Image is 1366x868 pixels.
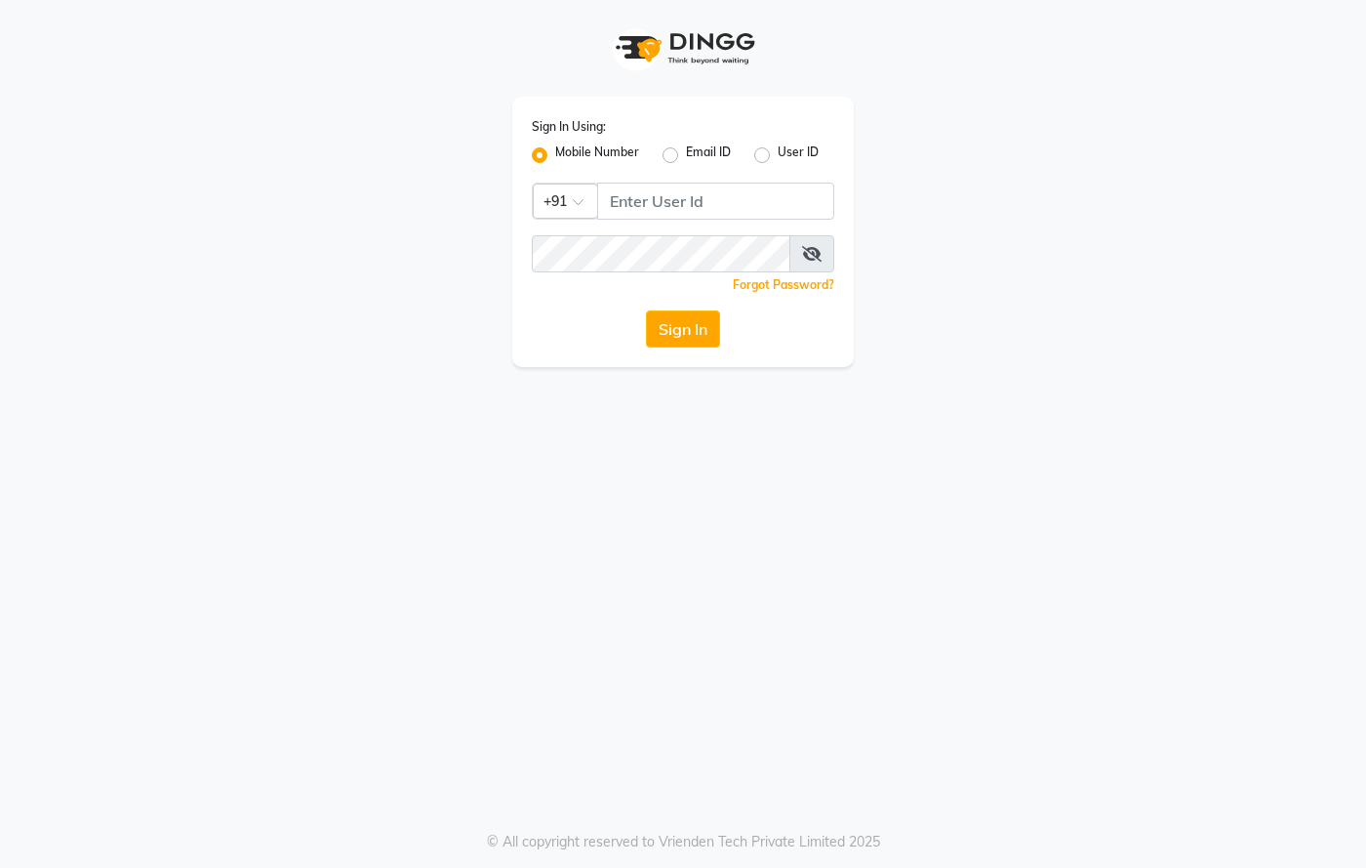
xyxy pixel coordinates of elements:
input: Username [532,235,790,272]
button: Sign In [646,310,720,348]
a: Forgot Password? [733,277,834,292]
label: User ID [778,144,819,167]
label: Email ID [686,144,731,167]
img: logo1.svg [605,20,761,77]
label: Mobile Number [555,144,639,167]
label: Sign In Using: [532,118,606,136]
input: Username [597,183,834,220]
